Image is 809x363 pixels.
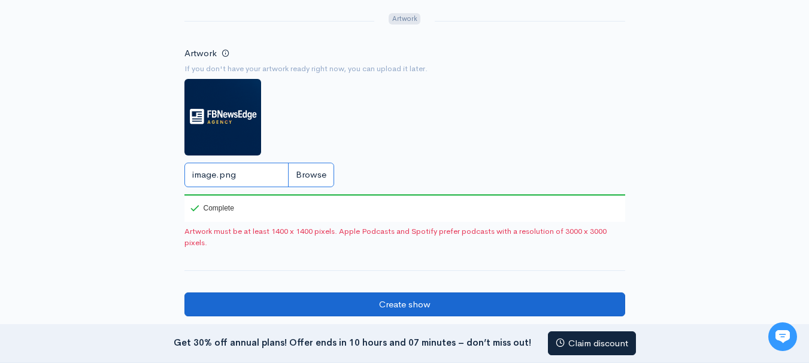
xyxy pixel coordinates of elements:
[548,331,636,356] a: Claim discount
[184,194,625,196] div: 100%
[35,225,214,249] input: Search articles
[16,205,223,219] p: Find an answer quickly
[19,158,221,182] button: New conversation
[77,166,144,175] span: New conversation
[184,292,625,317] input: Create show
[389,13,420,25] span: Artwork
[184,47,217,60] label: Artwork
[18,58,222,77] h1: Hi 👋
[184,194,237,222] div: Complete
[190,205,234,212] div: Complete
[174,336,531,347] strong: Get 30% off annual plans! Offer ends in 10 hours and 07 minutes – don’t miss out!
[18,80,222,137] h2: Just let us know if you need anything and we'll be happy to help! 🙂
[184,63,625,75] small: If you don't have your artwork ready right now, you can upload it later.
[768,322,797,351] iframe: gist-messenger-bubble-iframe
[184,225,625,249] span: Artwork must be at least 1400 x 1400 pixels. Apple Podcasts and Spotify prefer podcasts with a re...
